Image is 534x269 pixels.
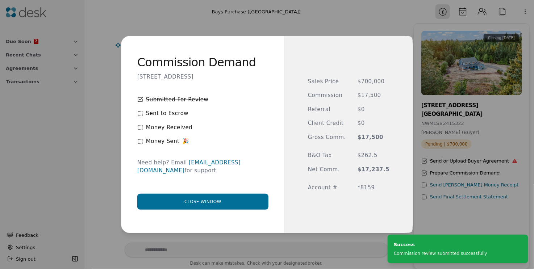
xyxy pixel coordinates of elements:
h2: Commission Demand [137,59,256,66]
span: $700,000 [358,77,389,86]
span: $17,500 [358,133,389,142]
span: Sent to Escrow [146,109,188,118]
a: [EMAIL_ADDRESS][DOMAIN_NAME] [137,159,241,174]
span: $0 [358,119,389,127]
div: Need help? Email [137,159,268,175]
span: $262.5 [358,151,389,160]
div: Commission review submitted successfully [394,250,487,257]
span: Client Credit [308,119,346,127]
span: Sales Price [308,77,346,86]
span: Account # [308,184,346,192]
span: Net Comm. [308,165,346,174]
span: Referral [308,105,346,114]
span: Submitted For Review [146,96,208,104]
div: Success [394,241,487,248]
span: Money Received [146,123,192,132]
span: for support [184,167,216,174]
span: Commission [308,91,346,100]
span: $0 [358,105,389,114]
span: $17,237.5 [358,165,389,174]
span: *8159 [358,184,389,192]
span: 🎉 [183,138,189,144]
p: [STREET_ADDRESS] [137,73,193,81]
button: Close window [137,194,268,210]
span: $17,500 [358,91,389,100]
span: Gross Comm. [308,133,346,142]
span: B&O Tax [308,151,346,160]
span: Money Sent [146,137,189,146]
